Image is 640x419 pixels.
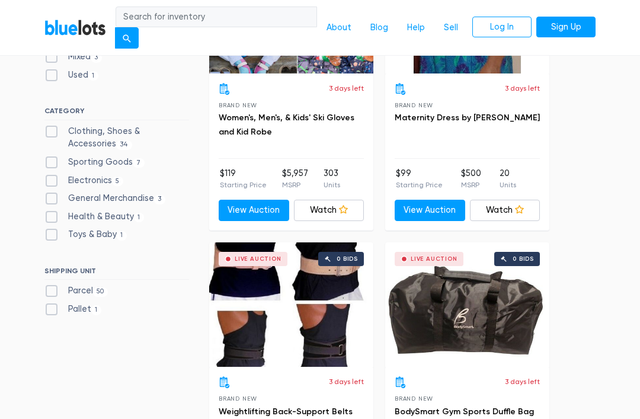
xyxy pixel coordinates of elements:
span: Brand New [395,396,433,402]
p: MSRP [282,180,308,191]
p: Starting Price [396,180,443,191]
li: $119 [220,168,267,191]
p: MSRP [461,180,481,191]
div: 0 bids [513,257,534,263]
h6: CATEGORY [44,107,189,120]
a: Women's, Men's, & Kids' Ski Gloves and Kid Robe [219,113,354,137]
label: Electronics [44,175,123,188]
a: Blog [361,17,398,39]
li: $5,957 [282,168,308,191]
span: 1 [88,72,98,81]
label: Clothing, Shoes & Accessories [44,126,189,151]
input: Search for inventory [116,7,317,28]
a: Log In [472,17,532,38]
label: Parcel [44,285,108,298]
p: Units [500,180,516,191]
span: 34 [116,141,132,151]
p: 3 days left [329,84,364,94]
span: 1 [117,232,127,241]
a: View Auction [395,200,465,222]
a: Watch [294,200,364,222]
span: 50 [93,288,108,298]
span: Brand New [219,103,257,109]
li: $500 [461,168,481,191]
span: 3 [91,53,102,63]
label: Mixed [44,51,102,64]
p: 3 days left [329,377,364,388]
span: 1 [134,213,144,223]
a: About [317,17,361,39]
a: Sell [434,17,468,39]
p: Starting Price [220,180,267,191]
li: 20 [500,168,516,191]
li: 303 [324,168,340,191]
label: General Merchandise [44,193,165,206]
label: Pallet [44,303,101,316]
label: Health & Beauty [44,211,144,224]
span: 1 [91,306,101,315]
a: BlueLots [44,19,106,36]
span: 3 [154,196,165,205]
p: 3 days left [505,377,540,388]
label: Sporting Goods [44,156,145,169]
label: Used [44,69,98,82]
span: 7 [133,159,145,168]
a: Live Auction 0 bids [209,243,373,367]
a: View Auction [219,200,289,222]
a: Maternity Dress by [PERSON_NAME] [395,113,540,123]
p: Units [324,180,340,191]
label: Toys & Baby [44,229,127,242]
span: 5 [112,177,123,187]
a: Help [398,17,434,39]
p: 3 days left [505,84,540,94]
span: Brand New [395,103,433,109]
h6: SHIPPING UNIT [44,267,189,280]
li: $99 [396,168,443,191]
a: Live Auction 0 bids [385,243,549,367]
a: Watch [470,200,540,222]
div: Live Auction [235,257,281,263]
span: Brand New [219,396,257,402]
a: BodySmart Gym Sports Duffle Bag [395,407,534,417]
div: 0 bids [337,257,358,263]
a: Sign Up [536,17,596,38]
div: Live Auction [411,257,457,263]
